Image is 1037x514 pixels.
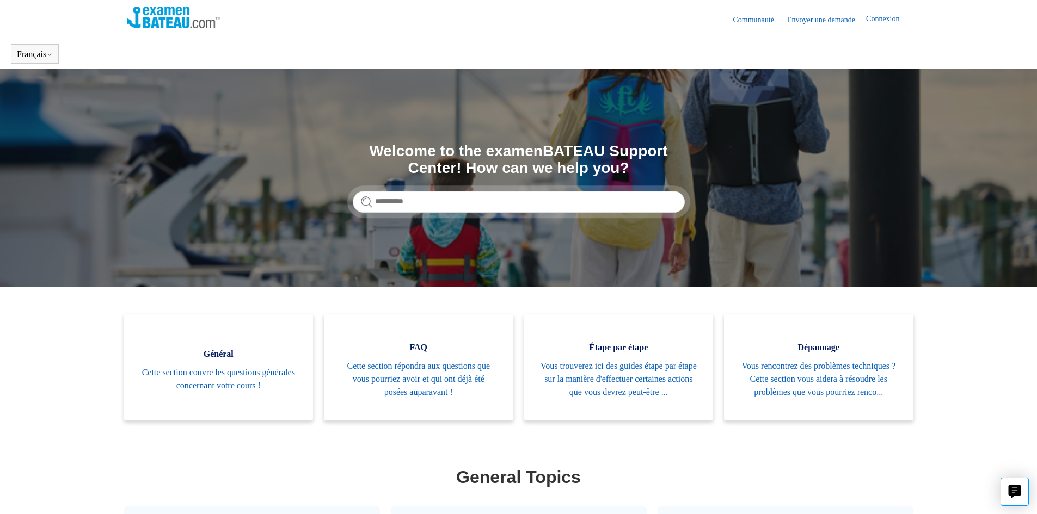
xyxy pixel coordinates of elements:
[127,464,911,490] h1: General Topics
[124,314,314,420] a: Général Cette section couvre les questions générales concernant votre cours !
[733,14,784,26] a: Communauté
[541,341,697,354] span: Étape par étape
[787,14,866,26] a: Envoyer une demande
[353,143,685,177] h1: Welcome to the examenBATEAU Support Center! How can we help you?
[140,348,297,361] span: Général
[340,341,497,354] span: FAQ
[324,314,513,420] a: FAQ Cette section répondra aux questions que vous pourriez avoir et qui ont déjà été posées aupar...
[127,7,221,28] img: Page d’accueil du Centre d’aide Examen Bateau
[17,49,53,59] button: Français
[740,360,897,399] span: Vous rencontrez des problèmes techniques ? Cette section vous aidera à résoudre les problèmes que...
[353,191,685,213] input: Rechercher
[724,314,913,420] a: Dépannage Vous rencontrez des problèmes techniques ? Cette section vous aidera à résoudre les pro...
[1001,478,1029,506] button: Live chat
[740,341,897,354] span: Dépannage
[140,366,297,392] span: Cette section couvre les questions générales concernant votre cours !
[541,360,697,399] span: Vous trouverez ici des guides étape par étape sur la manière d'effectuer certaines actions que vo...
[524,314,714,420] a: Étape par étape Vous trouverez ici des guides étape par étape sur la manière d'effectuer certaine...
[340,360,497,399] span: Cette section répondra aux questions que vous pourriez avoir et qui ont déjà été posées auparavant !
[866,13,910,26] a: Connexion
